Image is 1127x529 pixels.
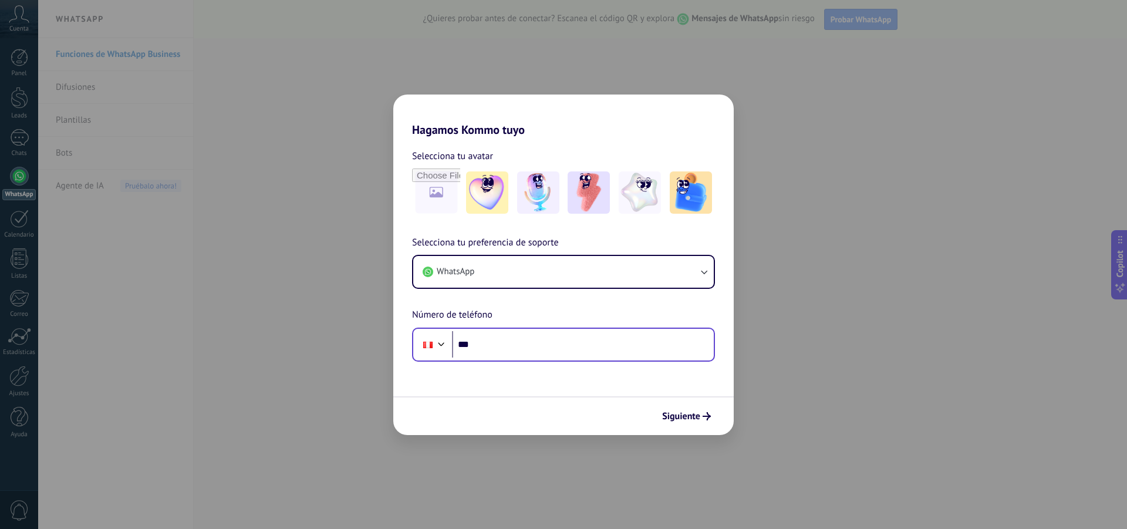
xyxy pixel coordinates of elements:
span: Selecciona tu preferencia de soporte [412,235,559,251]
img: -4.jpeg [619,171,661,214]
span: Selecciona tu avatar [412,149,493,164]
img: -1.jpeg [466,171,508,214]
button: Siguiente [657,406,716,426]
h2: Hagamos Kommo tuyo [393,95,734,137]
span: Número de teléfono [412,308,492,323]
img: -5.jpeg [670,171,712,214]
img: -3.jpeg [568,171,610,214]
span: Siguiente [662,412,700,420]
span: WhatsApp [437,266,474,278]
div: Peru: + 51 [417,332,439,357]
button: WhatsApp [413,256,714,288]
img: -2.jpeg [517,171,559,214]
